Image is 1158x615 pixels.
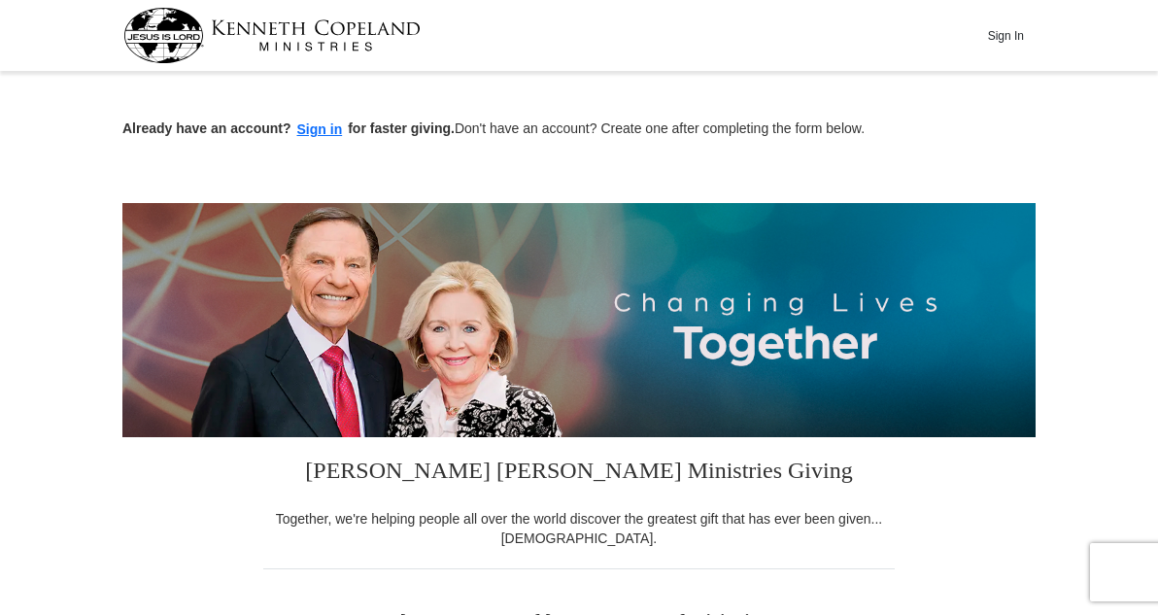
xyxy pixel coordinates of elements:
div: Together, we're helping people all over the world discover the greatest gift that has ever been g... [263,509,895,548]
button: Sign in [291,119,349,141]
p: Don't have an account? Create one after completing the form below. [122,119,1036,141]
img: kcm-header-logo.svg [123,8,421,63]
h3: [PERSON_NAME] [PERSON_NAME] Ministries Giving [263,437,895,509]
button: Sign In [976,20,1035,51]
strong: Already have an account? for faster giving. [122,120,455,136]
